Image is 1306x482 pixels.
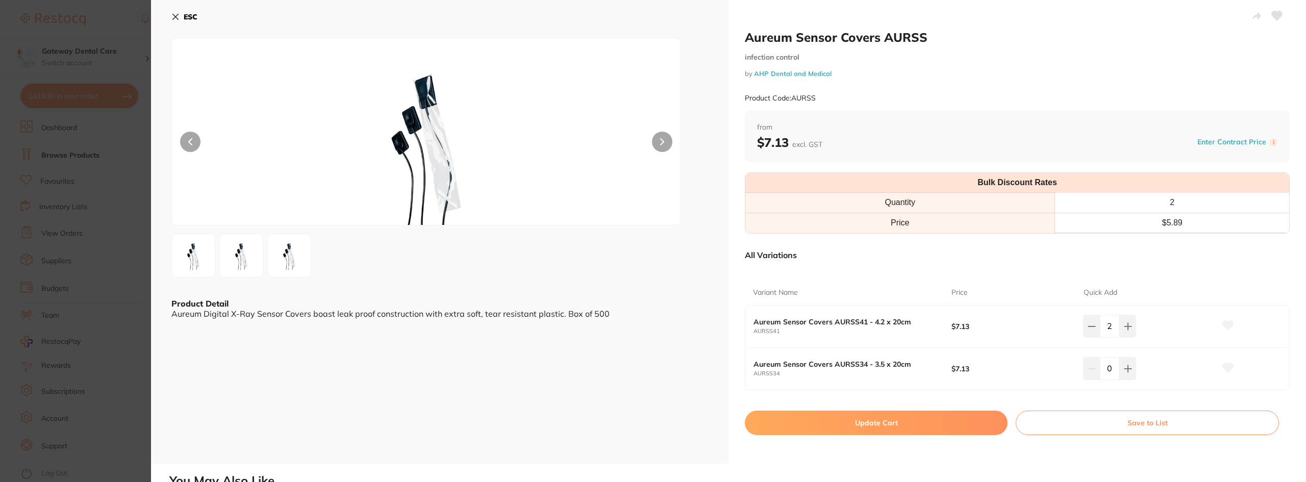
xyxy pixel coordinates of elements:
b: ESC [184,12,197,21]
button: Enter Contract Price [1194,137,1269,147]
span: excl. GST [792,140,822,149]
b: Aureum Sensor Covers AURSS41 - 4.2 x 20cm [754,318,932,326]
p: Variant Name [753,288,798,298]
p: Price [951,288,968,298]
img: cGctNjE2NjQ [271,237,308,274]
h2: Aureum Sensor Covers AURSS [745,30,1290,45]
span: from [757,122,1277,133]
b: $7.13 [951,322,1070,331]
th: Quantity [745,193,1055,213]
td: Price [745,213,1055,233]
b: Product Detail [171,298,229,309]
th: 2 [1055,193,1289,213]
small: Product Code: AURSS [745,94,816,103]
img: cGctNjE2NjM [223,237,260,274]
p: Quick Add [1084,288,1117,298]
a: AHP Dental and Medical [754,69,832,78]
button: Update Cart [745,411,1008,435]
label: i [1269,138,1277,146]
small: AURSS34 [754,370,951,377]
p: All Variations [745,250,797,260]
div: Aureum Digital X-Ray Sensor Covers boast leak proof construction with extra soft, tear resistant ... [171,309,708,318]
small: by [745,70,1290,78]
img: cGctNjE2NjI [273,64,579,225]
b: Aureum Sensor Covers AURSS34 - 3.5 x 20cm [754,360,932,368]
b: $7.13 [951,365,1070,373]
b: $7.13 [757,135,822,150]
td: $ 5.89 [1055,213,1289,233]
small: infection control [745,53,1290,62]
small: AURSS41 [754,328,951,335]
img: cGctNjE2NjI [175,237,212,274]
button: ESC [171,8,197,26]
button: Save to List [1016,411,1279,435]
th: Bulk Discount Rates [745,173,1289,193]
